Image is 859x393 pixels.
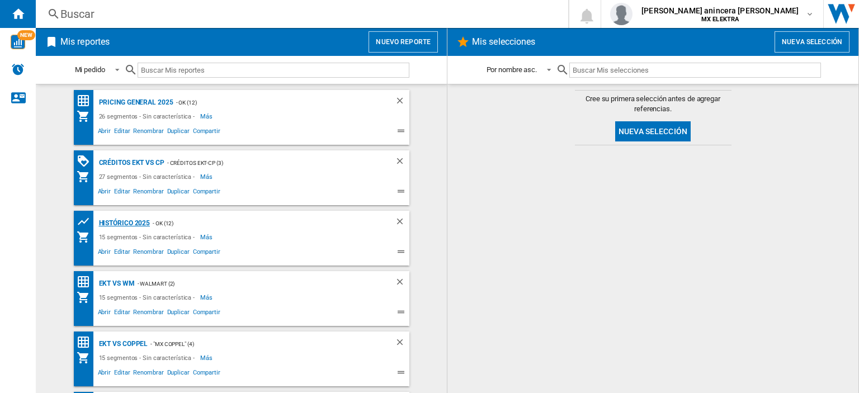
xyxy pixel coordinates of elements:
[96,291,201,304] div: 15 segmentos - Sin característica -
[131,367,165,381] span: Renombrar
[77,154,96,168] div: Matriz de PROMOCIONES
[11,35,25,49] img: wise-card.svg
[96,216,150,230] div: HISTÓRICO 2025
[395,156,409,170] div: Borrar
[166,367,191,381] span: Duplicar
[112,126,131,139] span: Editar
[135,277,372,291] div: - WALMART (2)
[77,351,96,364] div: Mi colección
[166,126,191,139] span: Duplicar
[60,6,539,22] div: Buscar
[112,247,131,260] span: Editar
[191,126,222,139] span: Compartir
[164,156,372,170] div: - CRÉDITOS EKT-CP (3)
[610,3,633,25] img: profile.jpg
[96,277,135,291] div: EKT VS WM
[96,230,201,244] div: 15 segmentos - Sin característica -
[191,186,222,200] span: Compartir
[112,307,131,320] span: Editar
[775,31,849,53] button: Nueva selección
[131,186,165,200] span: Renombrar
[112,186,131,200] span: Editar
[138,63,409,78] input: Buscar Mis reportes
[77,335,96,349] div: Matriz de precios
[166,307,191,320] span: Duplicar
[150,216,372,230] div: - OK (12)
[166,247,191,260] span: Duplicar
[77,110,96,123] div: Mi colección
[191,367,222,381] span: Compartir
[200,291,214,304] span: Más
[77,215,96,229] div: Cuadrícula de precios de productos
[75,65,105,74] div: Mi pedido
[191,247,222,260] span: Compartir
[77,230,96,244] div: Mi colección
[96,170,201,183] div: 27 segmentos - Sin característica -
[200,170,214,183] span: Más
[58,31,112,53] h2: Mis reportes
[96,156,164,170] div: CRÉDITOS EKT VS CP
[96,337,148,351] div: EKT VS COPPEL
[200,351,214,364] span: Más
[96,96,173,110] div: PRICING GENERAL 2025
[96,351,201,364] div: 15 segmentos - Sin característica -
[96,307,113,320] span: Abrir
[701,16,739,23] b: MX ELEKTRA
[77,291,96,304] div: Mi colección
[131,126,165,139] span: Renombrar
[395,216,409,230] div: Borrar
[77,170,96,183] div: Mi colección
[487,65,537,74] div: Por nombre asc.
[569,63,820,78] input: Buscar Mis selecciones
[173,96,372,110] div: - OK (12)
[200,230,214,244] span: Más
[395,337,409,351] div: Borrar
[131,307,165,320] span: Renombrar
[395,277,409,291] div: Borrar
[112,367,131,381] span: Editar
[17,30,35,40] span: NEW
[131,247,165,260] span: Renombrar
[395,96,409,110] div: Borrar
[148,337,372,351] div: - "MX COPPEL" (4)
[191,307,222,320] span: Compartir
[77,275,96,289] div: Matriz de precios
[166,186,191,200] span: Duplicar
[96,247,113,260] span: Abrir
[641,5,799,16] span: [PERSON_NAME] anincera [PERSON_NAME]
[200,110,214,123] span: Más
[96,367,113,381] span: Abrir
[96,126,113,139] span: Abrir
[77,94,96,108] div: Matriz de precios
[96,110,201,123] div: 26 segmentos - Sin característica -
[575,94,731,114] span: Cree su primera selección antes de agregar referencias.
[96,186,113,200] span: Abrir
[369,31,438,53] button: Nuevo reporte
[615,121,691,141] button: Nueva selección
[11,63,25,76] img: alerts-logo.svg
[470,31,538,53] h2: Mis selecciones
